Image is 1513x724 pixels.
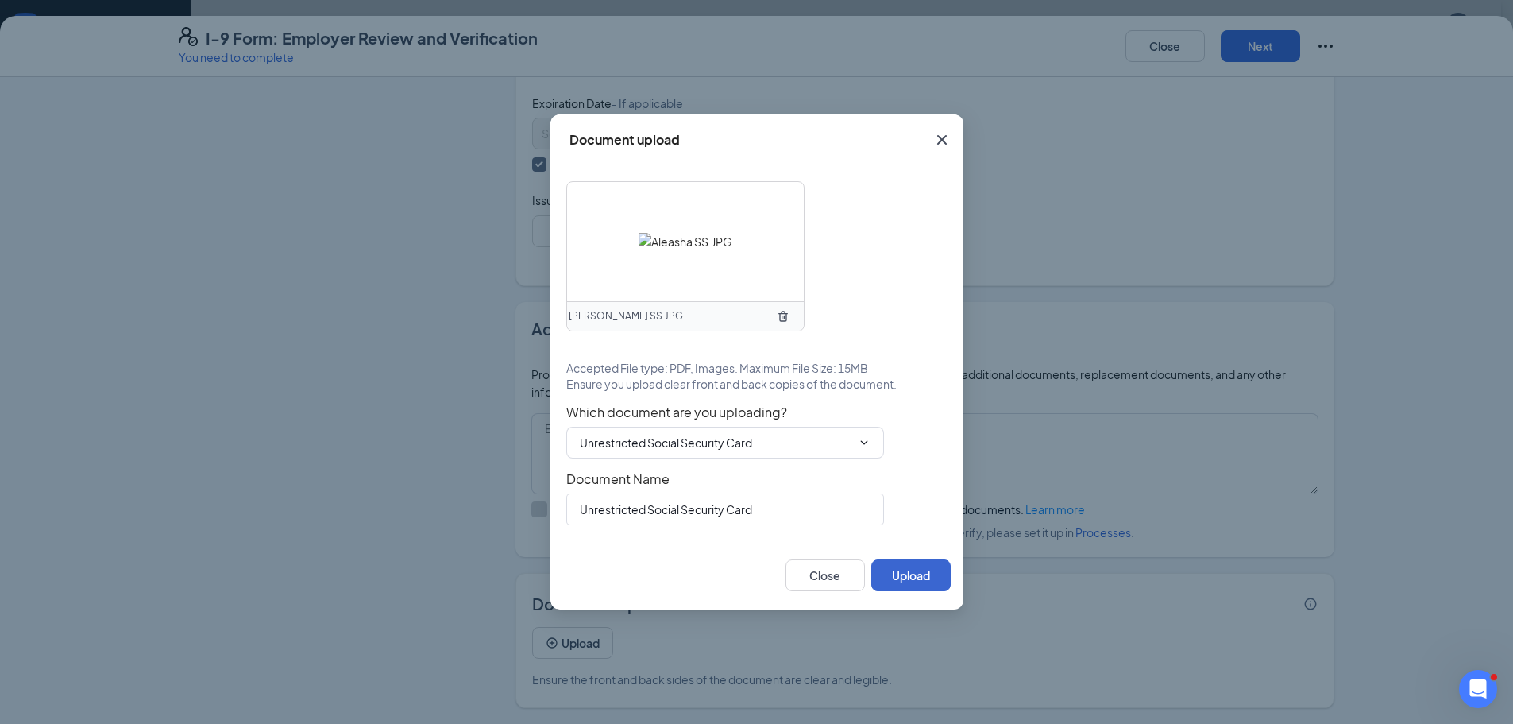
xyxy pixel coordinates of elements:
span: [PERSON_NAME] SS.JPG [569,309,683,324]
span: Which document are you uploading? [566,405,948,420]
svg: Cross [932,130,951,149]
span: Accepted File type: PDF, Images. Maximum File Size: 15MB [566,360,868,376]
button: Upload [871,559,951,591]
button: TrashOutline [770,304,796,329]
span: Ensure you upload clear front and back copies of the document. [566,376,897,392]
svg: TrashOutline [777,310,789,323]
input: Enter document name [566,494,884,525]
span: Document Name [566,471,948,487]
iframe: Intercom live chat [1459,670,1497,708]
svg: ChevronDown [858,436,870,449]
input: Select document type [580,434,851,451]
div: Document upload [569,131,680,149]
button: Close [785,559,865,591]
button: Close [921,114,963,165]
img: Aleasha SS.JPG [639,233,732,250]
